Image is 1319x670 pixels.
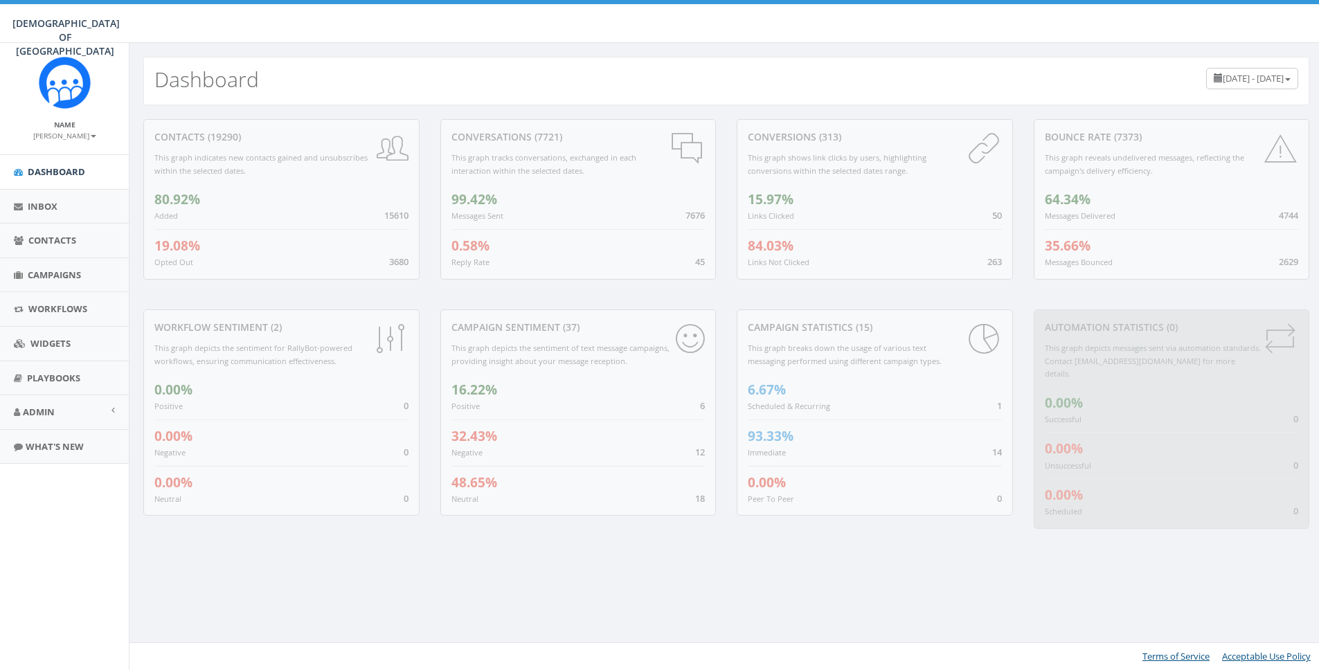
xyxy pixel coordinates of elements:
span: Widgets [30,337,71,350]
small: Peer To Peer [748,494,794,504]
div: contacts [154,130,409,144]
span: 99.42% [451,190,497,208]
div: Bounce Rate [1045,130,1299,144]
small: Successful [1045,414,1082,424]
small: Positive [154,401,183,411]
span: What's New [26,440,84,453]
small: Messages Sent [451,210,503,221]
span: 263 [987,255,1002,268]
div: conversions [748,130,1002,144]
span: 0.58% [451,237,490,255]
small: Added [154,210,178,221]
span: 6 [700,399,705,412]
span: 0 [1293,413,1298,425]
span: 48.65% [451,473,497,491]
span: 0 [1293,505,1298,517]
small: Unsuccessful [1045,460,1091,471]
span: (19290) [205,130,241,143]
small: This graph shows link clicks by users, highlighting conversions within the selected dates range. [748,152,926,176]
small: Negative [154,447,186,458]
small: Neutral [154,494,181,504]
span: [DEMOGRAPHIC_DATA] OF [GEOGRAPHIC_DATA] [12,17,120,57]
small: Messages Delivered [1045,210,1115,221]
span: 12 [695,446,705,458]
span: 0 [404,492,409,505]
small: Links Clicked [748,210,794,221]
span: 0 [1293,459,1298,471]
span: 0.00% [154,473,192,491]
div: Automation Statistics [1045,320,1299,334]
div: Campaign Statistics [748,320,1002,334]
span: 50 [992,209,1002,221]
small: This graph reveals undelivered messages, reflecting the campaign's delivery efficiency. [1045,152,1244,176]
span: 19.08% [154,237,200,255]
span: 0.00% [154,427,192,445]
span: (0) [1164,320,1178,334]
span: 0 [404,446,409,458]
small: This graph indicates new contacts gained and unsubscribes within the selected dates. [154,152,368,176]
small: Negative [451,447,483,458]
span: Admin [23,406,55,418]
small: This graph depicts messages sent via automation standards. Contact [EMAIL_ADDRESS][DOMAIN_NAME] f... [1045,343,1261,379]
span: 0.00% [1045,394,1083,412]
span: 64.34% [1045,190,1091,208]
span: 6.67% [748,381,786,399]
img: Rally_Corp_Icon.png [39,57,91,109]
span: Workflows [28,302,87,315]
small: Name [54,120,75,129]
small: Reply Rate [451,257,490,267]
span: (37) [560,320,580,334]
span: (7373) [1111,130,1142,143]
div: Campaign Sentiment [451,320,706,334]
span: 15610 [384,209,409,221]
span: 18 [695,492,705,505]
small: This graph tracks conversations, exchanged in each interaction within the selected dates. [451,152,636,176]
small: Immediate [748,447,786,458]
span: 7676 [685,209,705,221]
span: 0 [404,399,409,412]
h2: Dashboard [154,68,259,91]
span: 15.97% [748,190,793,208]
span: 0.00% [154,381,192,399]
small: Links Not Clicked [748,257,809,267]
small: [PERSON_NAME] [33,131,96,141]
small: This graph depicts the sentiment of text message campaigns, providing insight about your message ... [451,343,670,366]
small: Positive [451,401,480,411]
small: Opted Out [154,257,193,267]
small: Scheduled & Recurring [748,401,830,411]
span: 14 [992,446,1002,458]
span: Inbox [28,200,57,212]
span: 93.33% [748,427,793,445]
span: 80.92% [154,190,200,208]
span: 35.66% [1045,237,1091,255]
span: (15) [853,320,872,334]
span: (2) [268,320,282,334]
span: 3680 [389,255,409,268]
span: 45 [695,255,705,268]
a: Terms of Service [1142,650,1210,662]
span: 0.00% [1045,440,1083,458]
div: conversations [451,130,706,144]
span: Contacts [28,234,76,246]
span: 0.00% [748,473,786,491]
span: [DATE] - [DATE] [1223,72,1284,84]
a: Acceptable Use Policy [1222,650,1311,662]
span: Dashboard [28,165,85,178]
small: Messages Bounced [1045,257,1113,267]
span: Campaigns [28,269,81,281]
small: This graph depicts the sentiment for RallyBot-powered workflows, ensuring communication effective... [154,343,352,366]
span: 16.22% [451,381,497,399]
small: This graph breaks down the usage of various text messaging performed using different campaign types. [748,343,942,366]
span: 2629 [1279,255,1298,268]
span: 0 [997,492,1002,505]
span: 32.43% [451,427,497,445]
span: (7721) [532,130,562,143]
span: Playbooks [27,372,80,384]
span: 1 [997,399,1002,412]
span: 84.03% [748,237,793,255]
span: 4744 [1279,209,1298,221]
div: Workflow Sentiment [154,320,409,334]
span: (313) [816,130,841,143]
a: [PERSON_NAME] [33,129,96,141]
span: 0.00% [1045,486,1083,504]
